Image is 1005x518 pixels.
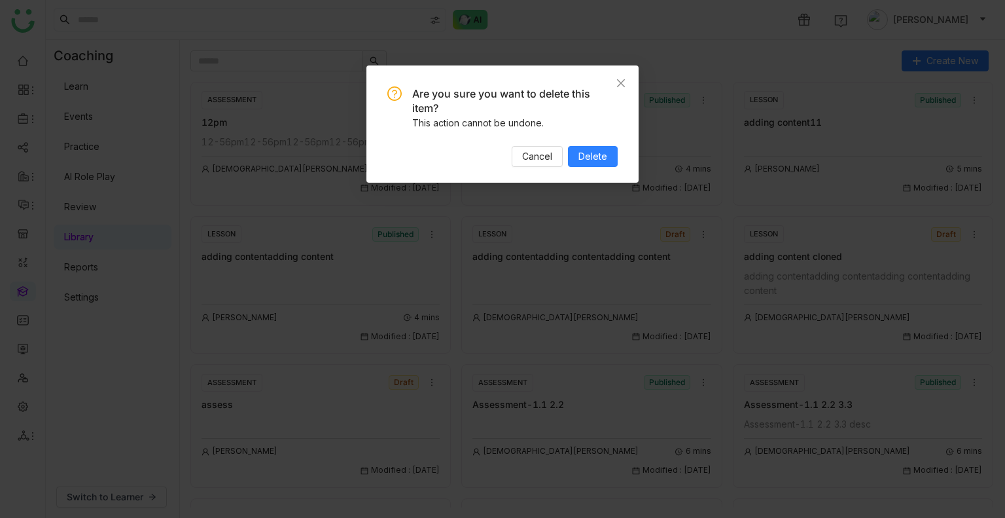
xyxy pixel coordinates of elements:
div: This action cannot be undone. [412,116,618,130]
button: Delete [568,146,618,167]
span: Cancel [522,149,552,164]
button: Close [603,65,639,101]
span: Are you sure you want to delete this item? [412,87,590,115]
button: Cancel [512,146,563,167]
span: Delete [578,149,607,164]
